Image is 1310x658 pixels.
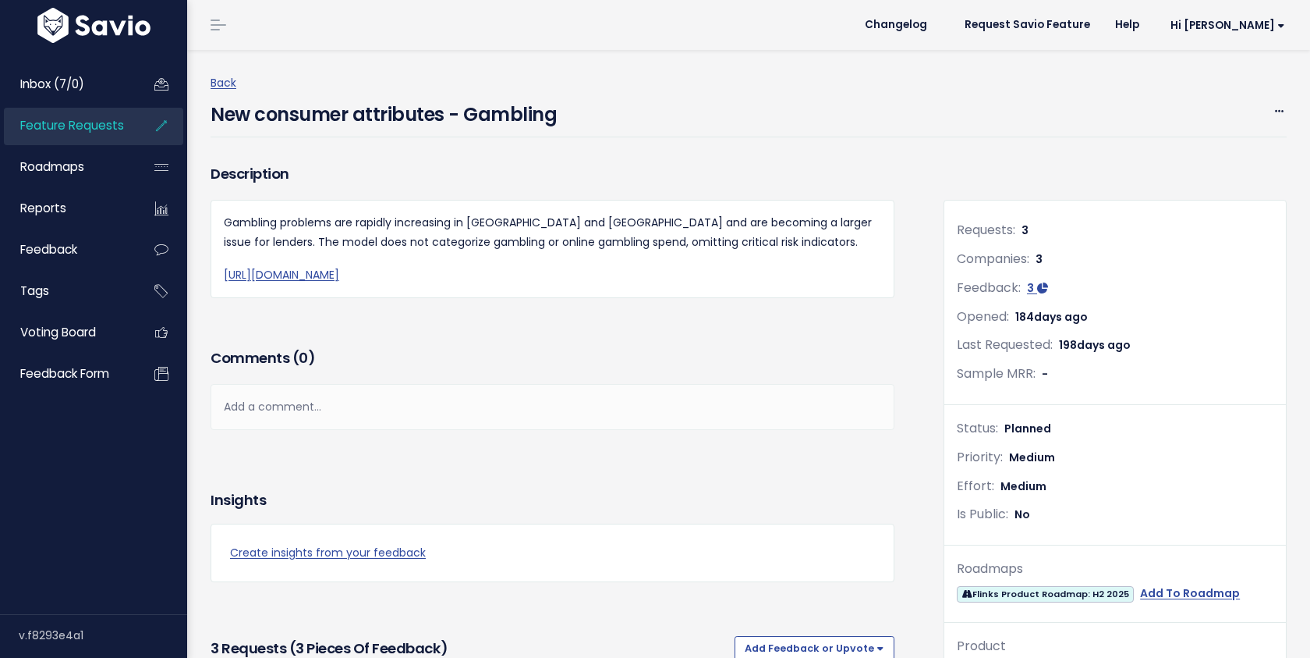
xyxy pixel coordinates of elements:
[230,543,875,563] a: Create insights from your feedback
[1140,584,1240,603] a: Add To Roadmap
[4,149,129,185] a: Roadmaps
[211,489,266,511] h3: Insights
[957,635,1273,658] div: Product
[957,279,1021,297] span: Feedback:
[1004,421,1051,436] span: Planned
[4,315,129,350] a: Voting Board
[1034,309,1088,325] span: days ago
[1000,478,1046,494] span: Medium
[957,584,1134,603] a: Flinks Product Roadmap: H2 2025
[1027,280,1048,296] a: 3
[957,250,1029,268] span: Companies:
[1152,13,1298,37] a: Hi [PERSON_NAME]
[224,267,339,283] a: [URL][DOMAIN_NAME]
[20,241,77,258] span: Feedback
[4,273,129,309] a: Tags
[957,558,1273,581] div: Roadmaps
[4,66,129,102] a: Inbox (7/0)
[299,348,308,368] span: 0
[1059,337,1131,353] span: 198
[1170,20,1285,31] span: Hi [PERSON_NAME]
[20,158,84,175] span: Roadmaps
[1103,13,1152,37] a: Help
[952,13,1103,37] a: Request Savio Feature
[957,477,994,495] span: Effort:
[4,356,129,392] a: Feedback form
[957,505,1008,523] span: Is Public:
[1014,507,1030,522] span: No
[1021,222,1029,238] span: 3
[20,76,84,92] span: Inbox (7/0)
[20,324,96,340] span: Voting Board
[957,586,1134,603] span: Flinks Product Roadmap: H2 2025
[1027,280,1034,296] span: 3
[865,20,927,30] span: Changelog
[20,200,66,216] span: Reports
[4,108,129,144] a: Feature Requests
[957,308,1009,325] span: Opened:
[1015,309,1088,325] span: 184
[957,448,1003,466] span: Priority:
[211,93,557,129] h4: New consumer attributes - Gambling
[211,163,894,185] h3: Description
[211,75,236,91] a: Back
[957,221,1015,239] span: Requests:
[20,283,49,299] span: Tags
[19,615,187,656] div: v.f8293e4a1
[957,365,1036,382] span: Sample MRR:
[224,213,881,252] p: Gambling problems are rapidly increasing in [GEOGRAPHIC_DATA] and [GEOGRAPHIC_DATA] and are becom...
[20,365,109,382] span: Feedback form
[1009,450,1055,465] span: Medium
[957,419,998,437] span: Status:
[34,8,154,43] img: logo-white.9d6f32f41409.svg
[211,347,894,369] h3: Comments ( )
[4,190,129,226] a: Reports
[1036,251,1043,267] span: 3
[1077,337,1131,353] span: days ago
[4,232,129,268] a: Feedback
[1042,366,1048,382] span: -
[20,117,124,133] span: Feature Requests
[957,336,1053,354] span: Last Requested:
[211,384,894,430] div: Add a comment...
